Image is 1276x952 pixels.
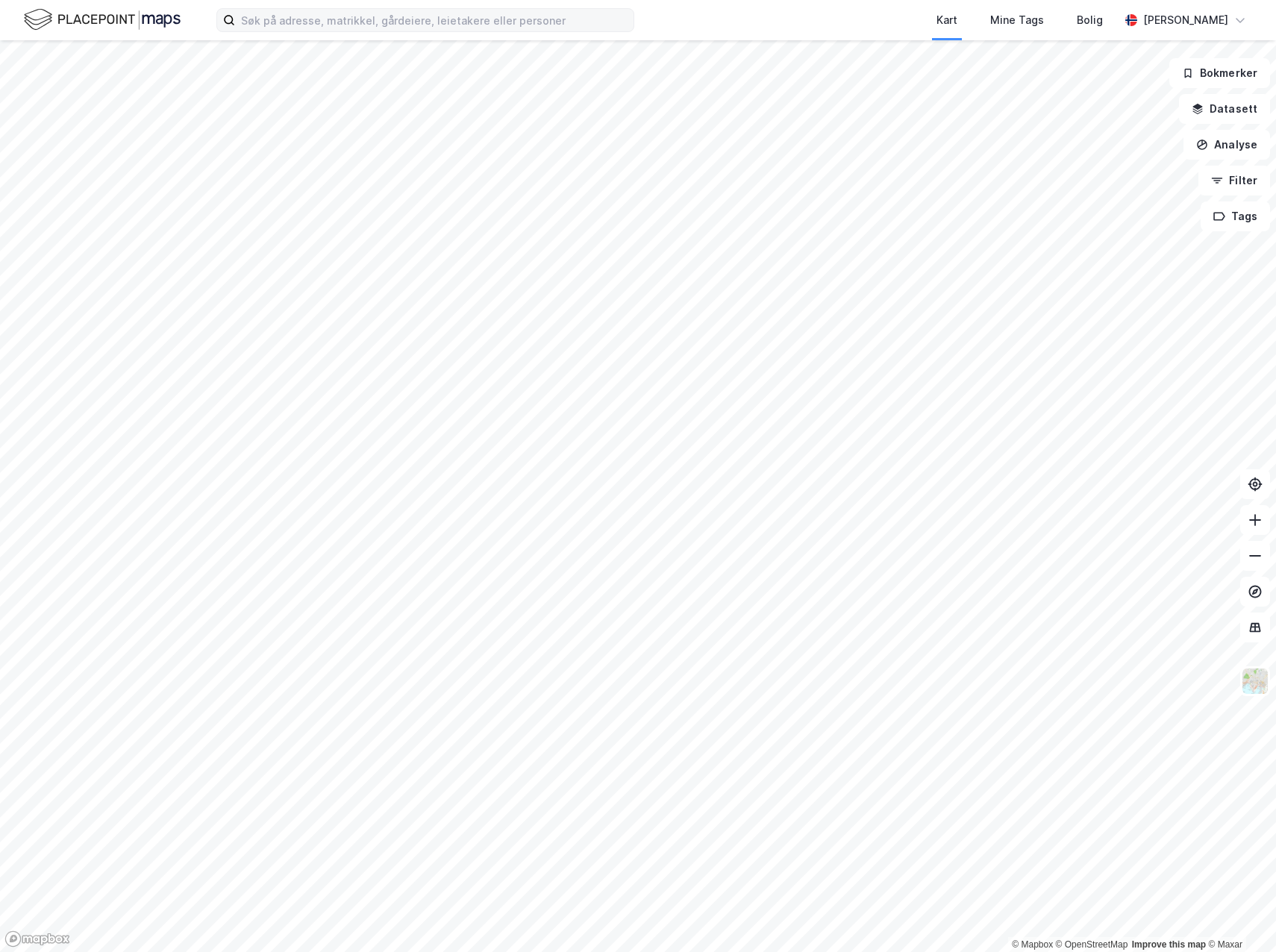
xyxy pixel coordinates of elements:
[24,7,181,33] img: logo.f888ab2527a4732fd821a326f86c7f29.svg
[936,11,957,29] div: Kart
[1077,11,1103,29] div: Bolig
[235,9,634,31] input: Søk på adresse, matrikkel, gårdeiere, leietakere eller personer
[1143,11,1228,29] div: [PERSON_NAME]
[990,11,1044,29] div: Mine Tags
[1201,880,1276,952] div: Kontrollprogram for chat
[1201,880,1276,952] iframe: Chat Widget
